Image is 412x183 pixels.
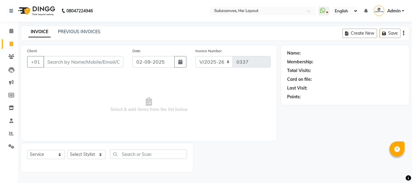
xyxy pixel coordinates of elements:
button: Create New [342,29,377,38]
img: logo [15,2,57,19]
a: INVOICE [28,27,51,37]
button: Save [379,29,401,38]
iframe: chat widget [387,159,406,177]
b: 08047224946 [66,2,93,19]
div: Total Visits: [287,68,311,74]
span: Admin [387,8,401,14]
input: Search or Scan [110,150,187,159]
div: Name: [287,50,301,56]
button: +91 [27,56,44,68]
a: PREVIOUS INVOICES [58,29,100,34]
label: Invoice Number [195,48,222,54]
img: Admin [374,5,384,16]
div: Points: [287,94,301,100]
input: Search by Name/Mobile/Email/Code [43,56,123,68]
label: Date [132,48,141,54]
div: Last Visit: [287,85,307,91]
div: Card on file: [287,76,312,83]
span: Select & add items from the list below [27,75,271,135]
div: Membership: [287,59,313,65]
label: Client [27,48,37,54]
